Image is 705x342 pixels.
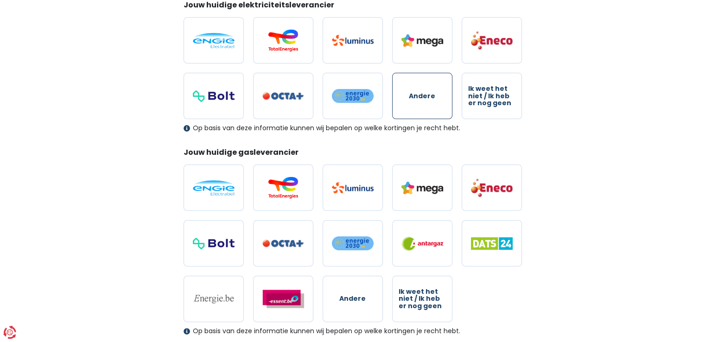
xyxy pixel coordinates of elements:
[332,35,374,46] img: Luminus
[471,178,513,197] img: Eneco
[399,288,446,310] span: Ik weet het niet / Ik heb er nog geen
[184,327,522,335] div: Op basis van deze informatie kunnen wij bepalen op welke kortingen je recht hebt.
[401,182,443,194] img: Mega
[193,180,235,196] img: Engie / Electrabel
[262,92,304,100] img: Octa+
[262,290,304,308] img: Essent
[184,147,522,161] legend: Jouw huidige gasleverancier
[262,177,304,199] img: Total Energies / Lampiris
[332,236,374,251] img: Energie2030
[409,93,435,100] span: Andere
[339,295,366,302] span: Andere
[262,29,304,51] img: Total Energies / Lampiris
[401,236,443,251] img: Antargaz
[471,31,513,50] img: Eneco
[193,294,235,304] img: Energie.be
[262,240,304,247] img: Octa+
[193,90,235,102] img: Bolt
[471,237,513,250] img: Dats 24
[184,124,522,132] div: Op basis van deze informatie kunnen wij bepalen op welke kortingen je recht hebt.
[468,85,515,107] span: Ik weet het niet / Ik heb er nog geen
[401,34,443,47] img: Mega
[332,89,374,103] img: Energie2030
[193,238,235,249] img: Bolt
[332,182,374,193] img: Luminus
[193,33,235,48] img: Engie / Electrabel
